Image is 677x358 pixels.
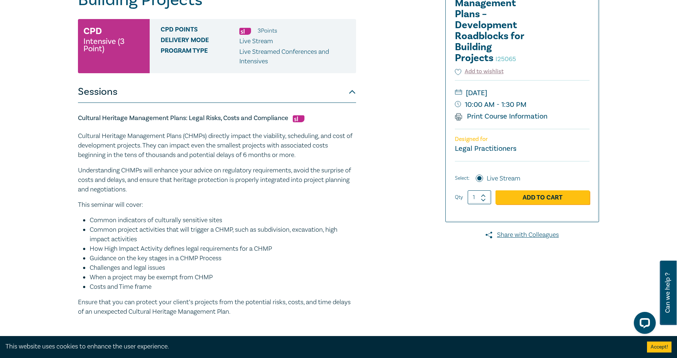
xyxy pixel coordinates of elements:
[664,265,671,321] span: Can we help ?
[78,298,356,317] p: Ensure that you can protect your client’s projects from the potential risks, costs, and time dela...
[90,273,356,282] li: When a project may be exempt from CHMP
[239,47,351,66] p: Live Streamed Conferences and Intensives
[293,115,304,122] img: Substantive Law
[90,282,356,292] li: Costs and Time frame
[239,28,251,35] img: Substantive Law
[90,263,356,273] li: Challenges and legal issues
[161,47,239,66] span: Program type
[495,55,516,63] small: I25065
[455,193,463,201] label: Qty
[78,335,356,344] h5: Restrictive Covenants: Challenges and Solutions for Planning Lawyers
[78,114,356,123] h5: Cultural Heritage Management Plans: Legal Risks, Costs and Compliance
[258,26,277,36] li: 3 Point s
[455,112,547,121] a: Print Course Information
[495,190,590,204] a: Add to Cart
[83,25,102,38] h3: CPD
[468,190,491,204] input: 1
[455,99,590,111] small: 10:00 AM - 1:30 PM
[78,200,356,210] p: This seminar will cover:
[83,38,144,52] small: Intensive (3 Point)
[239,37,273,45] span: Live Stream
[78,131,356,160] p: Cultural Heritage Management Plans (CHMPs) directly impact the viability, scheduling, and cost of...
[90,216,356,225] li: Common indicators of culturally sensitive sites
[161,26,239,36] span: CPD Points
[90,244,356,254] li: How High Impact Activity defines legal requirements for a CHMP
[5,342,636,351] div: This website uses cookies to enhance the user experience.
[487,174,520,183] label: Live Stream
[78,166,356,194] p: Understanding CHMPs will enhance your advice on regulatory requirements, avoid the surprise of co...
[455,174,470,182] span: Select:
[455,136,590,143] p: Designed for
[455,67,504,76] button: Add to wishlist
[455,87,590,99] small: [DATE]
[445,230,599,240] a: Share with Colleagues
[78,81,356,103] button: Sessions
[455,144,516,153] small: Legal Practitioners
[628,309,659,340] iframe: LiveChat chat widget
[647,342,672,353] button: Accept cookies
[90,254,356,263] li: Guidance on the key stages in a CHMP Process
[161,37,239,46] span: Delivery Mode
[90,225,356,244] li: Common project activities that will trigger a CHMP, such as subdivision, excavation, high impact ...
